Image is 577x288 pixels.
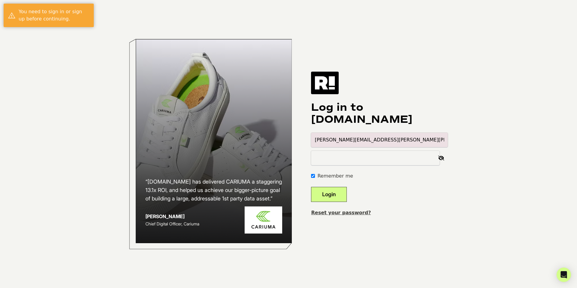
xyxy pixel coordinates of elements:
h1: Log in to [DOMAIN_NAME] [311,101,448,125]
label: Remember me [317,172,353,180]
div: You need to sign in or sign up before continuing. [19,8,89,23]
img: Cariuma [245,206,282,234]
span: Chief Digital Officer, Cariuma [145,221,199,226]
img: Retention.com [311,72,339,94]
h2: “[DOMAIN_NAME] has delivered CARIUMA a staggering 13.1x ROI, and helped us achieve our bigger-pic... [145,178,282,203]
button: Login [311,187,347,202]
div: Open Intercom Messenger [557,268,571,282]
a: Reset your password? [311,210,371,215]
strong: [PERSON_NAME] [145,213,185,219]
input: Email [311,133,448,147]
